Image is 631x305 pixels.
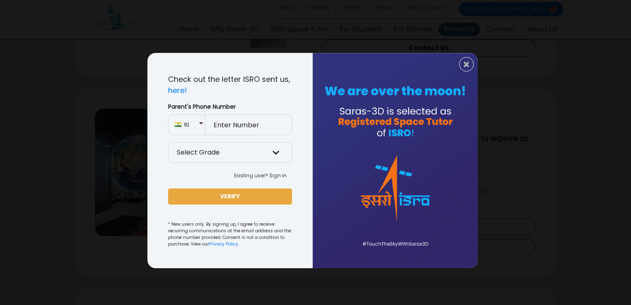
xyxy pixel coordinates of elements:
small: * New users only. By signing up, I agree to receive recurring communications at the email address... [168,221,292,248]
button: Close [459,57,474,71]
input: Enter Number [205,114,292,135]
label: Parent's Phone Number [168,102,292,111]
a: Privacy Policy [209,241,238,247]
button: Existing user? Sign in [229,169,292,182]
span: 91 [184,121,199,129]
span: × [463,59,470,70]
button: VERIFY [168,188,292,205]
p: Check out the letter ISRO sent us, [168,74,292,96]
a: here! [168,85,187,95]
